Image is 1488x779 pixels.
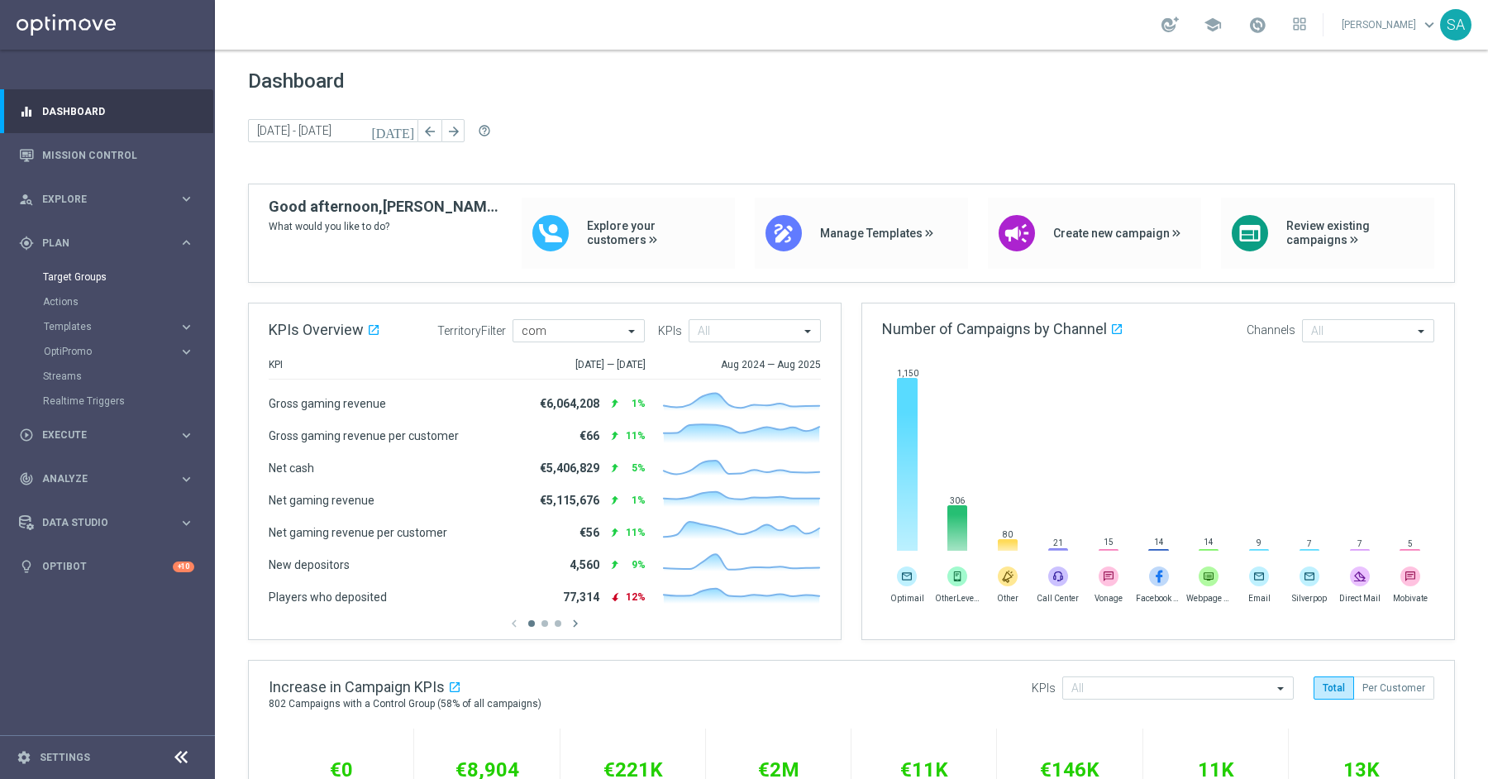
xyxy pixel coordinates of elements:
[43,270,172,284] a: Target Groups
[42,474,179,484] span: Analyze
[19,236,34,251] i: gps_fixed
[43,370,172,383] a: Streams
[43,295,172,308] a: Actions
[44,346,162,356] span: OptiPromo
[42,133,194,177] a: Mission Control
[43,345,195,358] button: OptiPromo keyboard_arrow_right
[42,518,179,528] span: Data Studio
[19,545,194,589] div: Optibot
[19,236,179,251] div: Plan
[179,471,194,487] i: keyboard_arrow_right
[18,428,195,442] button: play_circle_outline Execute keyboard_arrow_right
[19,428,179,442] div: Execute
[18,472,195,485] button: track_changes Analyze keyboard_arrow_right
[40,753,90,762] a: Settings
[19,428,34,442] i: play_circle_outline
[42,238,179,248] span: Plan
[43,364,213,389] div: Streams
[18,193,195,206] button: person_search Explore keyboard_arrow_right
[42,430,179,440] span: Execute
[19,104,34,119] i: equalizer
[18,516,195,529] button: Data Studio keyboard_arrow_right
[1340,12,1440,37] a: [PERSON_NAME]keyboard_arrow_down
[179,319,194,335] i: keyboard_arrow_right
[179,428,194,443] i: keyboard_arrow_right
[42,89,194,133] a: Dashboard
[44,322,162,332] span: Templates
[43,265,213,289] div: Target Groups
[44,346,179,356] div: OptiPromo
[18,237,195,250] button: gps_fixed Plan keyboard_arrow_right
[19,471,179,486] div: Analyze
[19,471,34,486] i: track_changes
[173,562,194,572] div: +10
[43,289,213,314] div: Actions
[43,339,213,364] div: OptiPromo
[1440,9,1471,41] div: SA
[18,105,195,118] button: equalizer Dashboard
[42,194,179,204] span: Explore
[19,192,34,207] i: person_search
[19,89,194,133] div: Dashboard
[43,389,213,413] div: Realtime Triggers
[43,314,213,339] div: Templates
[179,191,194,207] i: keyboard_arrow_right
[179,344,194,360] i: keyboard_arrow_right
[179,235,194,251] i: keyboard_arrow_right
[1420,16,1438,34] span: keyboard_arrow_down
[1204,16,1222,34] span: school
[19,559,34,574] i: lightbulb
[18,149,195,162] button: Mission Control
[19,515,179,530] div: Data Studio
[179,515,194,531] i: keyboard_arrow_right
[43,320,195,333] button: Templates keyboard_arrow_right
[43,394,172,408] a: Realtime Triggers
[19,133,194,177] div: Mission Control
[44,322,179,332] div: Templates
[18,560,195,573] button: lightbulb Optibot +10
[17,750,31,765] i: settings
[19,192,179,207] div: Explore
[42,545,173,589] a: Optibot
